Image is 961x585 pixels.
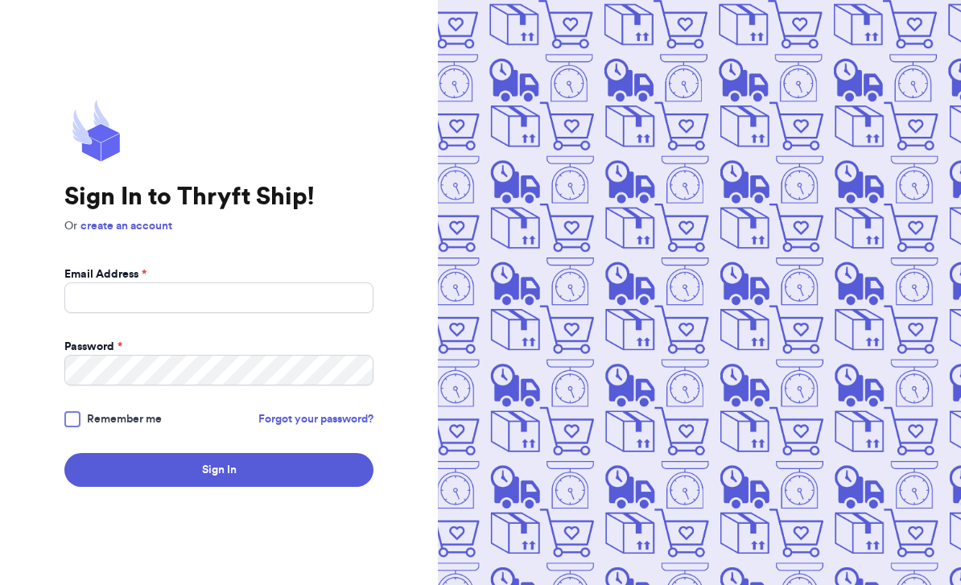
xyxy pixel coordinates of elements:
a: create an account [80,220,172,232]
a: Forgot your password? [258,411,373,427]
label: Password [64,339,122,355]
label: Email Address [64,266,146,282]
span: Remember me [87,411,162,427]
h1: Sign In to Thryft Ship! [64,183,373,212]
p: Or [64,218,373,234]
button: Sign In [64,453,373,487]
